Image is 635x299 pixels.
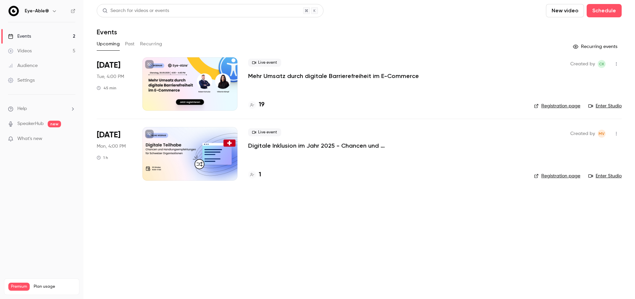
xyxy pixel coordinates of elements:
button: Past [125,39,135,49]
span: new [48,121,61,127]
span: [DATE] [97,130,120,140]
span: Help [17,105,27,112]
iframe: Noticeable Trigger [67,136,75,142]
div: Videos [8,48,32,54]
a: 1 [248,170,261,179]
div: Audience [8,62,38,69]
button: Schedule [587,4,622,17]
span: CK [599,60,604,68]
a: Enter Studio [588,173,622,179]
div: Sep 30 Tue, 4:00 PM (Europe/Berlin) [97,57,132,111]
div: 45 min [97,85,116,91]
span: What's new [17,135,42,142]
span: [DATE] [97,60,120,71]
a: 19 [248,100,264,109]
span: Live event [248,128,281,136]
span: MV [599,130,605,138]
div: Events [8,33,31,40]
a: Mehr Umsatz durch digitale Barrierefreiheit im E-Commerce [248,72,419,80]
a: Registration page [534,103,580,109]
h4: 1 [259,170,261,179]
li: help-dropdown-opener [8,105,75,112]
div: 1 h [97,155,108,160]
div: Settings [8,77,35,84]
button: Upcoming [97,39,120,49]
button: Recurring [140,39,162,49]
div: Search for videos or events [102,7,169,14]
span: Created by [570,130,595,138]
span: Carolin Kaulfersch [598,60,606,68]
div: Oct 20 Mon, 4:00 PM (Europe/Berlin) [97,127,132,180]
button: New video [546,4,584,17]
a: Registration page [534,173,580,179]
span: Mahdalena Varchenko [598,130,606,138]
h6: Eye-Able® [25,8,49,14]
span: Premium [8,283,30,291]
h4: 19 [259,100,264,109]
a: SpeakerHub [17,120,44,127]
a: Enter Studio [588,103,622,109]
span: Mon, 4:00 PM [97,143,126,150]
span: Plan usage [34,284,75,289]
span: Tue, 4:00 PM [97,73,124,80]
span: Live event [248,59,281,67]
a: Digitale Inklusion im Jahr 2025 - Chancen und Handlungsempfehlungen für Schweizer Organisationen [248,142,448,150]
button: Recurring events [570,41,622,52]
span: Created by [570,60,595,68]
img: Eye-Able® [8,6,19,16]
h1: Events [97,28,117,36]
